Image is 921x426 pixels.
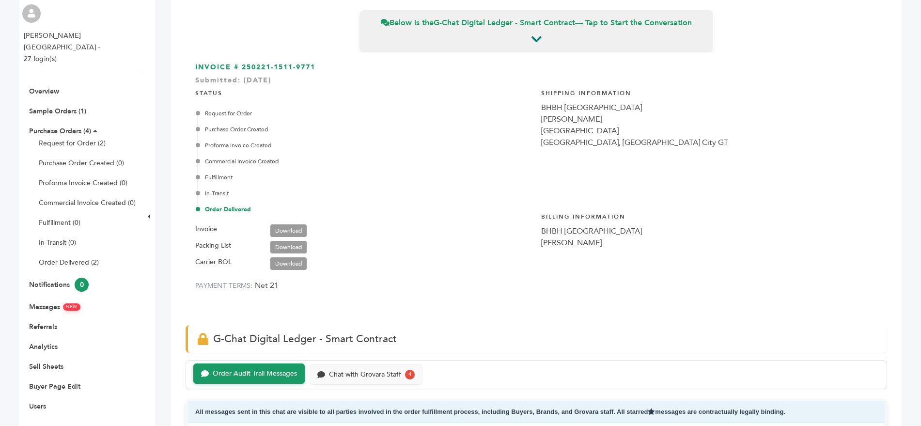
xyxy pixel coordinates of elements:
[75,278,89,292] span: 0
[22,4,41,23] img: profile.png
[29,107,86,116] a: Sample Orders (1)
[195,82,531,102] h4: STATUS
[541,205,877,226] h4: Billing Information
[188,401,885,423] div: All messages sent in this chat are visible to all parties involved in the order fulfillment proce...
[198,205,531,214] div: Order Delivered
[195,63,877,72] h3: INVOICE # 250221-1511-9771
[63,303,80,311] span: NEW
[541,102,877,113] div: BHBH [GEOGRAPHIC_DATA]
[270,224,307,237] a: Download
[541,82,877,102] h4: Shipping Information
[270,241,307,253] a: Download
[434,17,575,28] strong: G-Chat Digital Ledger - Smart Contract
[39,158,124,168] a: Purchase Order Created (0)
[405,370,415,379] div: 4
[255,280,279,291] span: Net 21
[29,302,80,312] a: MessagesNEW
[29,342,58,351] a: Analytics
[541,137,877,148] div: [GEOGRAPHIC_DATA], [GEOGRAPHIC_DATA] City GT
[39,139,106,148] a: Request for Order (2)
[541,225,877,237] div: BHBH [GEOGRAPHIC_DATA]
[195,223,217,235] label: Invoice
[29,87,59,96] a: Overview
[329,371,401,379] div: Chat with Grovara Staff
[39,198,136,207] a: Commercial Invoice Created (0)
[195,76,877,90] div: Submitted: [DATE]
[195,256,232,268] label: Carrier BOL
[39,218,80,227] a: Fulfillment (0)
[541,125,877,137] div: [GEOGRAPHIC_DATA]
[39,258,99,267] a: Order Delivered (2)
[195,281,253,290] label: PAYMENT TERMS:
[29,280,89,289] a: Notifications0
[24,30,138,65] li: [PERSON_NAME][GEOGRAPHIC_DATA] - 27 login(s)
[198,109,531,118] div: Request for Order
[198,157,531,166] div: Commercial Invoice Created
[198,189,531,198] div: In-Transit
[198,125,531,134] div: Purchase Order Created
[270,257,307,270] a: Download
[541,113,877,125] div: [PERSON_NAME]
[29,322,57,331] a: Referrals
[29,362,63,371] a: Sell Sheets
[381,17,692,28] span: Below is the — Tap to Start the Conversation
[29,126,91,136] a: Purchase Orders (4)
[29,382,80,391] a: Buyer Page Edit
[198,173,531,182] div: Fulfillment
[213,370,297,378] div: Order Audit Trail Messages
[39,178,127,188] a: Proforma Invoice Created (0)
[198,141,531,150] div: Proforma Invoice Created
[39,238,76,247] a: In-Transit (0)
[541,237,877,249] div: [PERSON_NAME]
[213,332,397,346] span: G-Chat Digital Ledger - Smart Contract
[195,240,231,252] label: Packing List
[29,402,46,411] a: Users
